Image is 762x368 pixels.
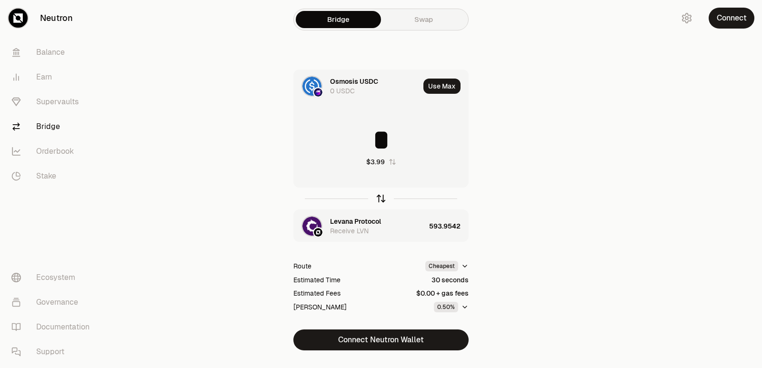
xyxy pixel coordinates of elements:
[4,164,103,189] a: Stake
[4,290,103,315] a: Governance
[709,8,754,29] button: Connect
[429,210,468,242] div: 593.9542
[294,70,420,102] div: USDC LogoOsmosis LogoOsmosis USDC0 USDC
[4,139,103,164] a: Orderbook
[330,86,355,96] div: 0 USDC
[330,217,381,226] div: Levana Protocol
[296,11,381,28] a: Bridge
[431,275,469,285] div: 30 seconds
[425,261,458,271] div: Cheapest
[330,226,369,236] div: Receive LVN
[434,302,469,312] button: 0.50%
[294,210,425,242] div: LVN LogoNeutron LogoLevana ProtocolReceive LVN
[293,302,347,312] div: [PERSON_NAME]
[4,114,103,139] a: Bridge
[381,11,466,28] a: Swap
[293,275,341,285] div: Estimated Time
[434,302,458,312] div: 0.50%
[302,217,321,236] img: LVN Logo
[293,261,311,271] div: Route
[4,315,103,339] a: Documentation
[4,265,103,290] a: Ecosystem
[4,40,103,65] a: Balance
[302,77,321,96] img: USDC Logo
[425,261,469,271] button: Cheapest
[294,210,468,242] button: LVN LogoNeutron LogoLevana ProtocolReceive LVN593.9542
[314,88,322,97] img: Osmosis Logo
[293,288,341,298] div: Estimated Fees
[4,65,103,90] a: Earn
[293,329,469,350] button: Connect Neutron Wallet
[4,90,103,114] a: Supervaults
[423,79,461,94] button: Use Max
[416,288,469,298] div: $0.00 + gas fees
[366,157,396,167] button: $3.99
[366,157,385,167] div: $3.99
[4,339,103,364] a: Support
[314,228,322,237] img: Neutron Logo
[330,77,378,86] div: Osmosis USDC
